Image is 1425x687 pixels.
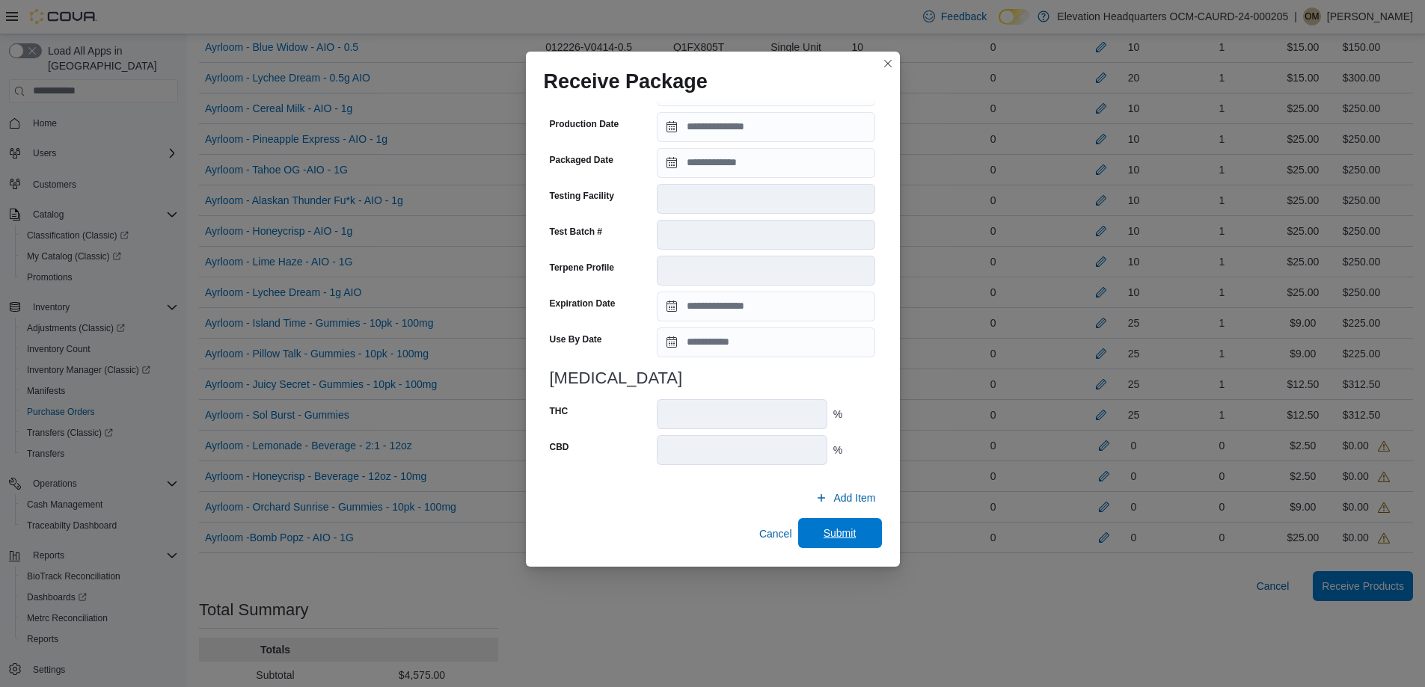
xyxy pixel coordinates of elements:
button: Closes this modal window [879,55,897,73]
label: Use By Date [550,333,602,345]
label: Production Date [550,118,619,130]
input: Press the down key to open a popover containing a calendar. [657,148,875,178]
div: % [833,443,876,458]
button: Add Item [809,483,881,513]
label: Terpene Profile [550,262,614,274]
span: Submit [824,526,856,540]
label: THC [550,405,569,417]
label: Testing Facility [550,190,614,202]
input: Press the down key to open a popover containing a calendar. [657,292,875,321]
span: Add Item [833,490,875,505]
input: Press the down key to open a popover containing a calendar. [657,112,875,142]
input: Press the down key to open a popover containing a calendar. [657,327,875,357]
h1: Receive Package [544,70,708,93]
label: CBD [550,441,569,453]
div: % [833,407,876,422]
button: Submit [798,518,882,548]
label: Test Batch # [550,226,602,238]
label: Expiration Date [550,298,616,309]
span: Cancel [759,526,792,541]
label: Packaged Date [550,154,613,166]
h3: [MEDICAL_DATA] [550,369,876,387]
button: Cancel [753,519,798,549]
